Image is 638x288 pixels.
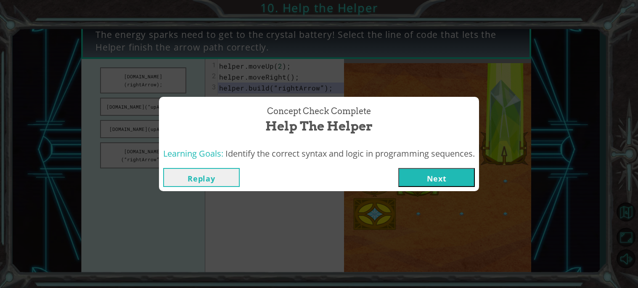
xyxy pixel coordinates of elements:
span: Help the Helper [265,117,373,135]
span: Identify the correct syntax and logic in programming sequences. [225,148,475,159]
button: Replay [163,168,240,187]
button: Next [398,168,475,187]
span: Concept Check Complete [267,105,371,117]
span: Learning Goals: [163,148,223,159]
